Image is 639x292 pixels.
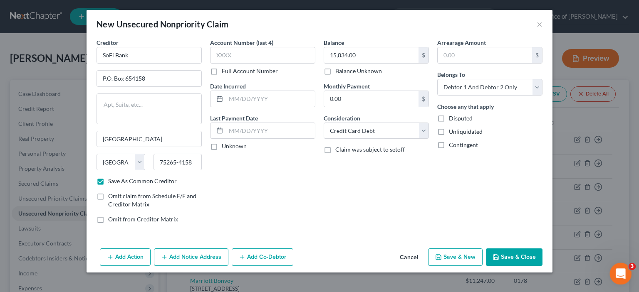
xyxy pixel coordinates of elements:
[222,142,247,150] label: Unknown
[232,248,293,266] button: Add Co-Debtor
[428,248,483,266] button: Save & New
[537,19,542,29] button: ×
[210,82,246,91] label: Date Incurred
[97,39,119,46] span: Creditor
[449,128,483,135] span: Unliquidated
[449,141,478,148] span: Contingent
[610,263,632,285] iframe: Intercom live chat
[486,248,542,266] button: Save & Close
[7,211,159,225] textarea: Message…
[226,123,315,139] input: MM/DD/YYYY
[13,71,119,86] b: 🚨ATTN: [GEOGRAPHIC_DATA] of [US_STATE]
[97,18,228,30] div: New Unsecured Nonpriority Claim
[324,38,344,47] label: Balance
[629,263,636,270] span: 3
[437,102,494,111] label: Choose any that apply
[449,115,473,122] span: Disputed
[210,38,273,47] label: Account Number (last 4)
[108,216,178,223] span: Omit from Creditor Matrix
[335,146,405,153] span: Claim was subject to setoff
[324,114,360,123] label: Consideration
[100,248,151,266] button: Add Action
[210,114,258,123] label: Last Payment Date
[154,248,228,266] button: Add Notice Address
[97,131,201,147] input: Enter city...
[13,228,20,235] button: Emoji picker
[5,3,21,19] button: go back
[26,228,33,235] button: Gif picker
[40,228,46,235] button: Upload attachment
[154,154,202,170] input: Enter zip...
[532,47,542,63] div: $
[7,65,160,171] div: Katie says…
[13,91,130,147] div: The court has added a new Credit Counseling Field that we need to update upon filing. Please remo...
[324,82,370,91] label: Monthly Payment
[40,4,94,10] h1: [PERSON_NAME]
[53,228,59,235] button: Start recording
[97,71,201,86] input: Enter address...
[438,47,532,63] input: 0.00
[24,5,37,18] img: Profile image for Katie
[335,67,382,75] label: Balance Unknown
[419,47,428,63] div: $
[146,3,161,18] div: Close
[393,249,425,266] button: Cancel
[226,91,315,107] input: MM/DD/YYYY
[419,91,428,107] div: $
[324,47,419,63] input: 0.00
[437,71,465,78] span: Belongs To
[97,47,202,64] input: Search creditor by name...
[108,177,177,185] label: Save As Common Creditor
[40,10,57,19] p: Active
[13,154,84,159] div: [PERSON_NAME] • 18m ago
[7,65,136,152] div: 🚨ATTN: [GEOGRAPHIC_DATA] of [US_STATE]The court has added a new Credit Counseling Field that we n...
[143,225,156,238] button: Send a message…
[130,3,146,19] button: Home
[437,38,486,47] label: Arrearage Amount
[210,47,315,64] input: XXXX
[222,67,278,75] label: Full Account Number
[108,192,196,208] span: Omit claim from Schedule E/F and Creditor Matrix
[324,91,419,107] input: 0.00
